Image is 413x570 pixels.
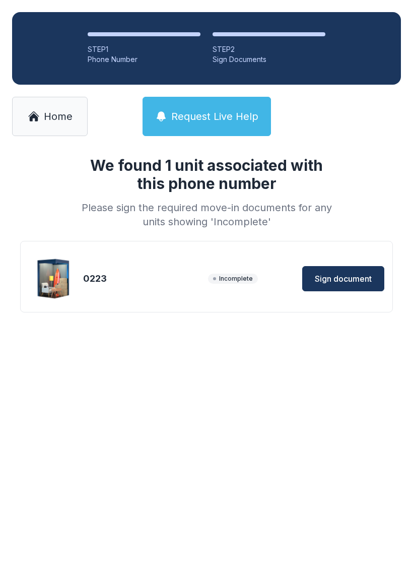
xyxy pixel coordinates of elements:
div: Phone Number [88,54,200,65]
div: STEP 2 [213,44,325,54]
div: STEP 1 [88,44,200,54]
div: Sign Documents [213,54,325,65]
span: Sign document [315,273,372,285]
span: Incomplete [208,274,258,284]
div: Please sign the required move-in documents for any units showing 'Incomplete' [78,201,335,229]
div: 0223 [83,272,204,286]
h1: We found 1 unit associated with this phone number [78,156,335,193]
span: Request Live Help [171,109,258,123]
span: Home [44,109,73,123]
